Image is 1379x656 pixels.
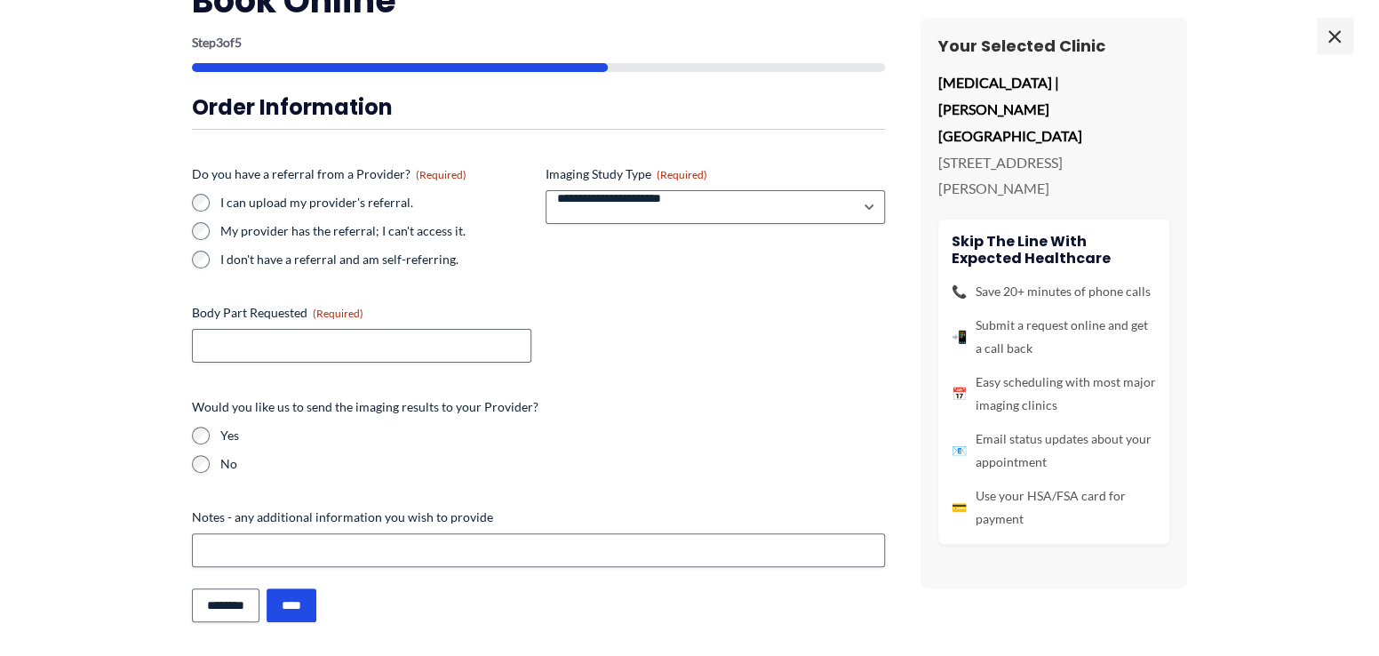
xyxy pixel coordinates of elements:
li: Email status updates about your appointment [952,428,1156,474]
span: 📲 [952,325,967,348]
h3: Your Selected Clinic [938,36,1169,56]
span: 📧 [952,439,967,462]
label: Imaging Study Type [546,165,885,183]
span: 5 [235,35,242,50]
p: [STREET_ADDRESS][PERSON_NAME] [938,149,1169,202]
h4: Skip the line with Expected Healthcare [952,233,1156,267]
li: Use your HSA/FSA card for payment [952,484,1156,531]
label: Body Part Requested [192,304,531,322]
p: [MEDICAL_DATA] | [PERSON_NAME][GEOGRAPHIC_DATA] [938,69,1169,148]
label: My provider has the referral; I can't access it. [220,222,531,240]
label: Yes [220,427,885,444]
span: 3 [216,35,223,50]
legend: Would you like us to send the imaging results to your Provider? [192,398,538,416]
li: Save 20+ minutes of phone calls [952,280,1156,303]
span: 📞 [952,280,967,303]
span: (Required) [313,307,363,320]
label: Notes - any additional information you wish to provide [192,508,885,526]
span: × [1317,18,1352,53]
h3: Order Information [192,93,885,121]
label: No [220,455,885,473]
p: Step of [192,36,885,49]
span: 📅 [952,382,967,405]
li: Easy scheduling with most major imaging clinics [952,371,1156,417]
span: (Required) [416,168,466,181]
label: I can upload my provider's referral. [220,194,531,212]
li: Submit a request online and get a call back [952,314,1156,360]
legend: Do you have a referral from a Provider? [192,165,466,183]
label: I don't have a referral and am self-referring. [220,251,531,268]
span: (Required) [657,168,707,181]
span: 💳 [952,496,967,519]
